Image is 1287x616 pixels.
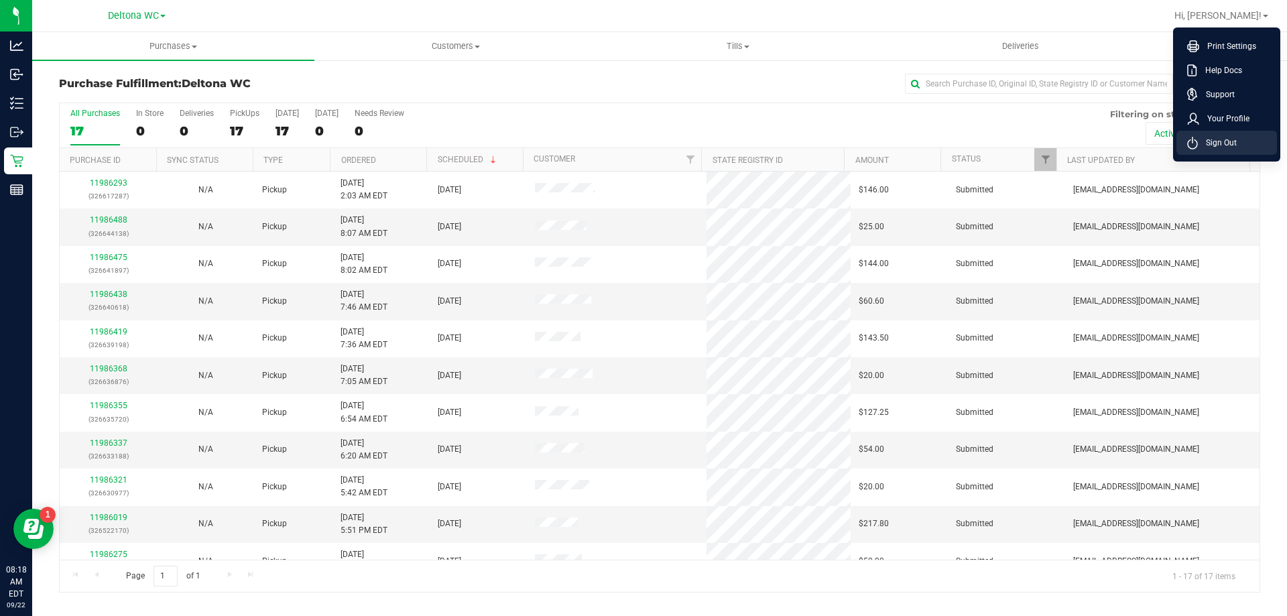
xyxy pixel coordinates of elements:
p: (326639198) [68,338,149,351]
span: $25.00 [859,221,884,233]
button: N/A [198,295,213,308]
span: Submitted [956,295,993,308]
button: Active only [1146,122,1208,145]
p: (326641897) [68,264,149,277]
span: Pickup [262,406,287,419]
inline-svg: Retail [10,154,23,168]
span: Not Applicable [198,296,213,306]
span: Not Applicable [198,408,213,417]
span: Submitted [956,555,993,568]
button: N/A [198,257,213,270]
span: [EMAIL_ADDRESS][DOMAIN_NAME] [1073,555,1199,568]
span: $20.00 [859,369,884,382]
span: Pickup [262,257,287,270]
inline-svg: Inventory [10,97,23,110]
div: Needs Review [355,109,404,118]
p: (326617287) [68,190,149,202]
span: Not Applicable [198,444,213,454]
span: [DATE] 7:46 AM EDT [341,288,387,314]
a: 11986488 [90,215,127,225]
p: (326640618) [68,301,149,314]
span: [DATE] [438,555,461,568]
a: Customer [534,154,575,164]
span: [EMAIL_ADDRESS][DOMAIN_NAME] [1073,257,1199,270]
input: Search Purchase ID, Original ID, State Registry ID or Customer Name... [905,74,1173,94]
span: $144.00 [859,257,889,270]
inline-svg: Outbound [10,125,23,139]
span: [DATE] [438,517,461,530]
span: $217.80 [859,517,889,530]
span: Your Profile [1199,112,1249,125]
a: Sync Status [167,156,219,165]
span: Not Applicable [198,259,213,268]
span: [EMAIL_ADDRESS][DOMAIN_NAME] [1073,295,1199,308]
span: Pickup [262,481,287,493]
span: [DATE] 5:51 PM EDT [341,511,387,537]
span: [DATE] 5:42 AM EDT [341,474,387,499]
button: N/A [198,221,213,233]
button: N/A [198,184,213,196]
span: Deltona WC [182,77,251,90]
inline-svg: Inbound [10,68,23,81]
span: Purchases [32,40,314,52]
span: Submitted [956,443,993,456]
span: [EMAIL_ADDRESS][DOMAIN_NAME] [1073,443,1199,456]
span: $146.00 [859,184,889,196]
span: Submitted [956,257,993,270]
div: 17 [275,123,299,139]
span: Pickup [262,517,287,530]
h3: Purchase Fulfillment: [59,78,459,90]
span: Submitted [956,481,993,493]
span: [EMAIL_ADDRESS][DOMAIN_NAME] [1073,481,1199,493]
a: 11986321 [90,475,127,485]
span: $127.25 [859,406,889,419]
span: Not Applicable [198,333,213,343]
span: [EMAIL_ADDRESS][DOMAIN_NAME] [1073,406,1199,419]
a: 11986337 [90,438,127,448]
button: N/A [198,332,213,345]
span: Help Docs [1197,64,1242,77]
div: 0 [180,123,214,139]
span: [DATE] 6:20 AM EDT [341,437,387,463]
span: $60.60 [859,295,884,308]
div: 17 [230,123,259,139]
span: [DATE] 7:05 AM EDT [341,363,387,388]
a: 11986019 [90,513,127,522]
span: Filtering on status: [1110,109,1197,119]
span: $143.50 [859,332,889,345]
span: [DATE] 12:20 AM EDT [341,548,392,574]
span: Submitted [956,517,993,530]
a: 11986475 [90,253,127,262]
span: Not Applicable [198,371,213,380]
a: Purchases [32,32,314,60]
span: Support [1198,88,1235,101]
span: [DATE] 6:54 AM EDT [341,399,387,425]
span: Pickup [262,184,287,196]
span: Sign Out [1198,136,1237,149]
p: (326522170) [68,524,149,537]
a: Scheduled [438,155,499,164]
a: 11986293 [90,178,127,188]
span: Page of 1 [115,566,211,587]
span: Print Settings [1199,40,1256,53]
a: 11986438 [90,290,127,299]
a: Status [952,154,981,164]
span: [DATE] [438,369,461,382]
a: Deliveries [879,32,1162,60]
span: [DATE] [438,221,461,233]
p: (326633188) [68,450,149,463]
div: [DATE] [315,109,339,118]
span: $20.00 [859,481,884,493]
button: N/A [198,369,213,382]
span: [DATE] 8:02 AM EDT [341,251,387,277]
button: N/A [198,555,213,568]
span: Tills [597,40,878,52]
a: Help Docs [1187,64,1272,77]
span: Pickup [262,555,287,568]
div: Deliveries [180,109,214,118]
iframe: Resource center [13,509,54,549]
a: Support [1187,88,1272,101]
span: Pickup [262,221,287,233]
span: [EMAIL_ADDRESS][DOMAIN_NAME] [1073,517,1199,530]
input: 1 [154,566,178,587]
